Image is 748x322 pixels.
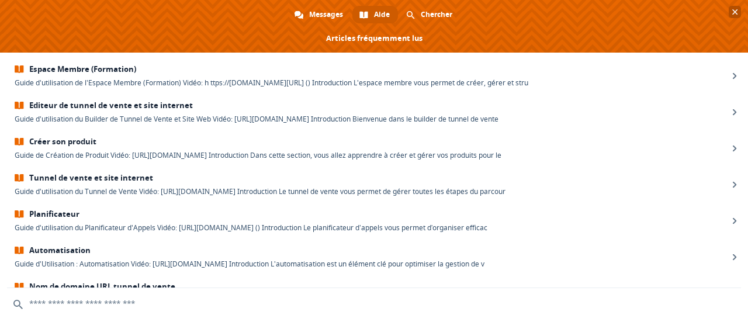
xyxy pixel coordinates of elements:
[15,137,728,147] span: Créer son produit
[5,203,743,239] a: PlanificateurGuide d'utilisation du Planificateur d'Appels Vidéo: [URL][DOMAIN_NAME] () Introduct...
[15,209,728,219] span: Planificateur
[729,6,741,18] span: Fermer le chat
[15,223,728,233] span: Guide d'utilisation du Planificateur d'Appels Vidéo: [URL][DOMAIN_NAME] () Introduction Le planif...
[15,150,728,160] span: Guide de Création de Produit Vidéo: [URL][DOMAIN_NAME] Introduction Dans cette section, vous alle...
[15,114,728,124] span: Guide d'utilisation du Builder de Tunnel de Vente et Site Web Vidéo: [URL][DOMAIN_NAME] Introduct...
[309,6,343,23] span: Messages
[399,6,460,23] div: Chercher
[352,6,398,23] div: Aide
[15,186,728,196] span: Guide d'utilisation du Tunnel de Vente Vidéo: [URL][DOMAIN_NAME] Introduction Le tunnel de vente ...
[5,239,743,275] a: AutomatisationGuide d'Utilisation : Automatisation Vidéo: [URL][DOMAIN_NAME] Introduction L'autom...
[288,6,351,23] div: Messages
[15,173,728,183] span: Tunnel de vente et site internet
[15,101,728,110] span: Editeur de tunnel de vente et site internet
[15,282,728,292] span: Nom de domaine URL tunnel de vente
[5,275,743,311] a: Nom de domaine URL tunnel de vente
[15,245,728,255] span: Automatisation
[15,78,728,88] span: Guide d'utilisation de l'Espace Membre (Formation) Vidéo: h ttps://[DOMAIN_NAME][URL] () Introduc...
[5,94,743,130] a: Editeur de tunnel de vente et site internetGuide d'utilisation du Builder de Tunnel de Vente et S...
[5,130,743,167] a: Créer son produitGuide de Création de Produit Vidéo: [URL][DOMAIN_NAME] Introduction Dans cette s...
[421,6,452,23] span: Chercher
[5,167,743,203] a: Tunnel de vente et site internetGuide d'utilisation du Tunnel de Vente Vidéo: [URL][DOMAIN_NAME] ...
[374,6,390,23] span: Aide
[15,64,728,74] span: Espace Membre (Formation)
[5,58,743,94] a: Espace Membre (Formation)Guide d'utilisation de l'Espace Membre (Formation) Vidéo: h ttps://[DOMA...
[15,259,728,269] span: Guide d'Utilisation : Automatisation Vidéo: [URL][DOMAIN_NAME] Introduction L'automatisation est ...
